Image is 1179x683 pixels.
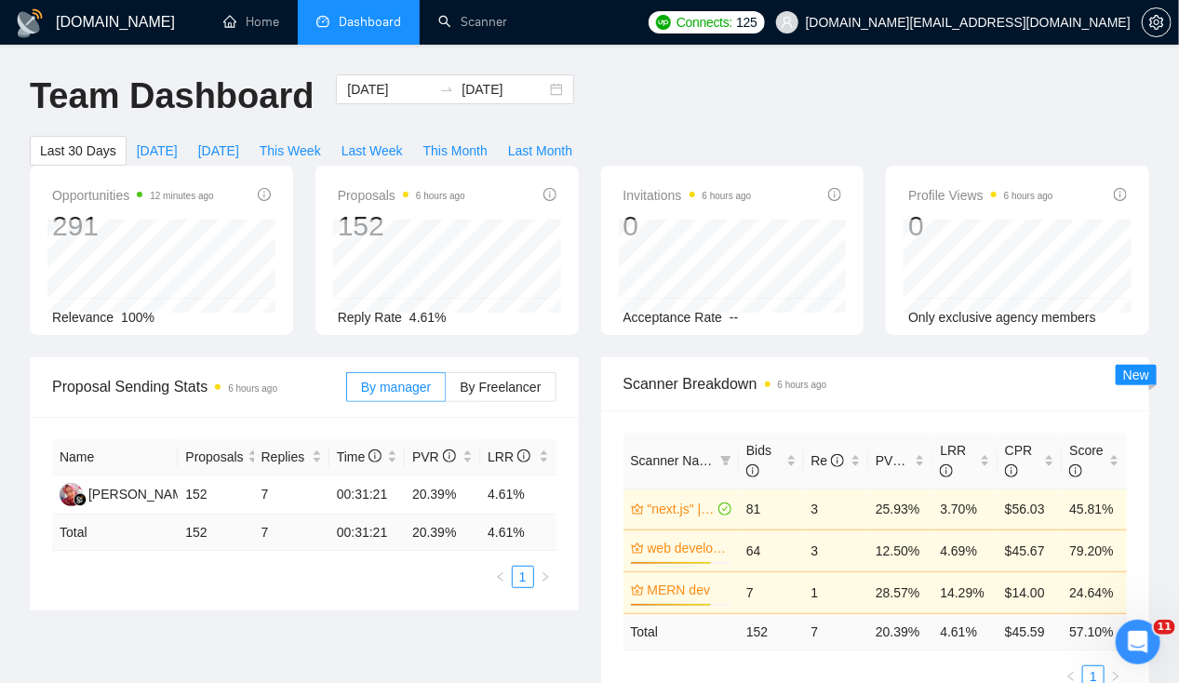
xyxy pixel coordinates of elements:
span: info-circle [368,449,382,462]
button: This Week [249,136,331,166]
span: info-circle [828,188,841,201]
td: $45.67 [998,529,1062,571]
span: LRR [940,443,966,478]
span: Last 30 Days [40,141,116,161]
td: 20.39% [405,475,480,515]
div: 291 [52,208,214,244]
button: Last 30 Days [30,136,127,166]
td: 4.61% [480,475,556,515]
h1: Team Dashboard [30,74,314,118]
td: $14.00 [998,571,1062,613]
td: $ 45.59 [998,613,1062,650]
span: 100% [121,310,154,325]
td: 1 [804,571,868,613]
span: Last Week [342,141,403,161]
span: 125 [736,12,757,33]
span: 11 [1154,620,1175,635]
div: [PERSON_NAME] [88,484,195,504]
div: 0 [908,208,1053,244]
td: 14.29% [932,571,997,613]
span: info-circle [1114,188,1127,201]
button: [DATE] [127,136,188,166]
span: left [495,571,506,583]
span: info-circle [1005,464,1018,477]
span: Invitations [623,184,752,207]
span: info-circle [517,449,530,462]
li: 1 [512,566,534,588]
span: Connects: [677,12,732,33]
span: CPR [1005,443,1033,478]
td: 3 [804,489,868,529]
span: Opportunities [52,184,214,207]
span: info-circle [258,188,271,201]
img: upwork-logo.png [656,15,671,30]
time: 6 hours ago [778,380,827,390]
span: left [1065,671,1077,682]
span: Only exclusive agency members [908,310,1096,325]
td: 20.39 % [405,515,480,551]
td: $56.03 [998,489,1062,529]
span: info-circle [831,454,844,467]
td: 20.39 % [868,613,932,650]
td: 4.61 % [480,515,556,551]
div: 152 [338,208,465,244]
a: web developmnet [648,538,729,558]
button: This Month [413,136,498,166]
a: MERN dev [648,580,729,600]
td: Total [52,515,178,551]
a: searchScanner [438,14,507,30]
a: homeHome [223,14,279,30]
td: 25.93% [868,489,932,529]
span: right [1110,671,1121,682]
th: Replies [254,439,329,475]
span: Scanner Name [631,453,717,468]
span: Last Month [508,141,572,161]
td: 3.70% [932,489,997,529]
a: DP[PERSON_NAME] [60,486,195,501]
span: Profile Views [908,184,1053,207]
span: This Week [260,141,321,161]
span: Proposals [338,184,465,207]
span: Bids [746,443,771,478]
td: 57.10 % [1062,613,1127,650]
span: -- [730,310,738,325]
button: Last Month [498,136,583,166]
button: Last Week [331,136,413,166]
td: 152 [178,515,253,551]
button: left [489,566,512,588]
td: 7 [254,475,329,515]
time: 6 hours ago [703,191,752,201]
td: 4.61 % [932,613,997,650]
td: 7 [804,613,868,650]
td: 45.81% [1062,489,1127,529]
span: Scanner Breakdown [623,372,1128,395]
td: 4.69% [932,529,997,571]
span: This Month [423,141,488,161]
td: 24.64% [1062,571,1127,613]
span: setting [1143,15,1171,30]
span: 4.61% [409,310,447,325]
span: Time [337,449,382,464]
td: 00:31:21 [329,475,405,515]
span: Acceptance Rate [623,310,723,325]
td: 152 [178,475,253,515]
span: Score [1069,443,1104,478]
span: LRR [488,449,530,464]
span: Reply Rate [338,310,402,325]
span: user [781,16,794,29]
td: 152 [739,613,803,650]
span: Re [811,453,845,468]
img: gigradar-bm.png [74,493,87,506]
span: dashboard [316,15,329,28]
td: 00:31:21 [329,515,405,551]
a: setting [1142,15,1172,30]
span: info-circle [543,188,556,201]
span: swap-right [439,82,454,97]
iframe: Intercom live chat [1116,620,1160,664]
span: crown [631,542,644,555]
span: [DATE] [137,141,178,161]
td: 64 [739,529,803,571]
img: DP [60,483,83,506]
td: 7 [739,571,803,613]
li: Next Page [534,566,556,588]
